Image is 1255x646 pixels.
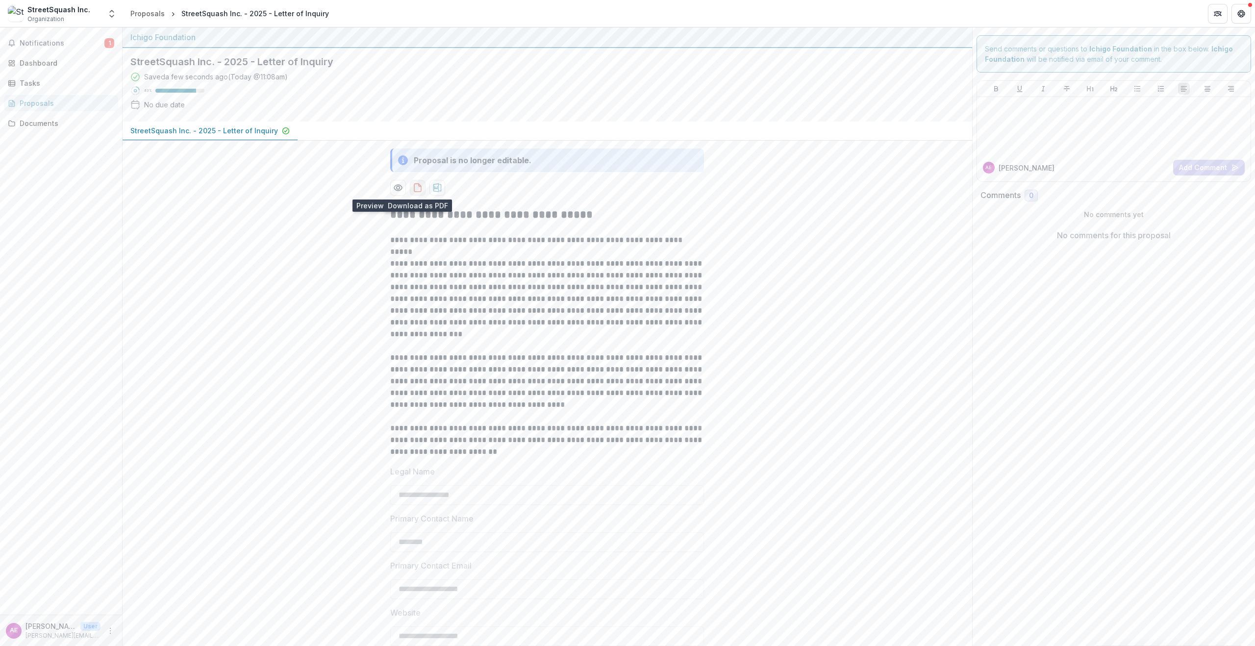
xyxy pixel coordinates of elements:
[1061,83,1073,95] button: Strike
[144,87,151,94] p: 83 %
[390,607,421,619] p: Website
[1178,83,1190,95] button: Align Left
[414,154,531,166] div: Proposal is no longer editable.
[977,35,1252,73] div: Send comments or questions to in the box below. will be notified via email of your comment.
[990,83,1002,95] button: Bold
[105,4,119,24] button: Open entity switcher
[1108,83,1120,95] button: Heading 2
[1014,83,1026,95] button: Underline
[1155,83,1167,95] button: Ordered List
[1231,4,1251,24] button: Get Help
[390,560,472,571] p: Primary Contact Email
[985,165,992,170] div: Amy Etten
[20,98,110,108] div: Proposals
[1202,83,1213,95] button: Align Center
[390,180,406,196] button: Preview 7d5b9044-1d4f-4efd-9d62-10b0aecf83f4-0.pdf
[181,8,329,19] div: StreetSquash Inc. - 2025 - Letter of Inquiry
[10,627,18,634] div: Amy Etten
[1173,160,1245,175] button: Add Comment
[4,95,118,111] a: Proposals
[20,58,110,68] div: Dashboard
[130,56,949,68] h2: StreetSquash Inc. - 2025 - Letter of Inquiry
[1037,83,1049,95] button: Italicize
[144,99,185,110] div: No due date
[1089,45,1152,53] strong: Ichigo Foundation
[27,4,90,15] div: StreetSquash Inc.
[4,35,118,51] button: Notifications1
[126,6,333,21] nav: breadcrumb
[80,622,100,631] p: User
[4,115,118,131] a: Documents
[980,209,1248,220] p: No comments yet
[390,513,474,524] p: Primary Contact Name
[25,631,100,640] p: [PERSON_NAME][EMAIL_ADDRESS][DOMAIN_NAME]
[1225,83,1237,95] button: Align Right
[8,6,24,22] img: StreetSquash Inc.
[1084,83,1096,95] button: Heading 1
[1029,192,1033,200] span: 0
[144,72,288,82] div: Saved a few seconds ago ( Today @ 11:08am )
[4,75,118,91] a: Tasks
[999,163,1054,173] p: [PERSON_NAME]
[25,621,76,631] p: [PERSON_NAME]
[130,8,165,19] div: Proposals
[104,38,114,48] span: 1
[126,6,169,21] a: Proposals
[130,125,278,136] p: StreetSquash Inc. - 2025 - Letter of Inquiry
[1131,83,1143,95] button: Bullet List
[390,466,435,477] p: Legal Name
[104,625,116,637] button: More
[20,39,104,48] span: Notifications
[410,180,426,196] button: download-proposal
[429,180,445,196] button: download-proposal
[980,191,1021,200] h2: Comments
[130,31,964,43] div: Ichigo Foundation
[20,78,110,88] div: Tasks
[4,55,118,71] a: Dashboard
[1057,229,1171,241] p: No comments for this proposal
[27,15,64,24] span: Organization
[20,118,110,128] div: Documents
[1208,4,1228,24] button: Partners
